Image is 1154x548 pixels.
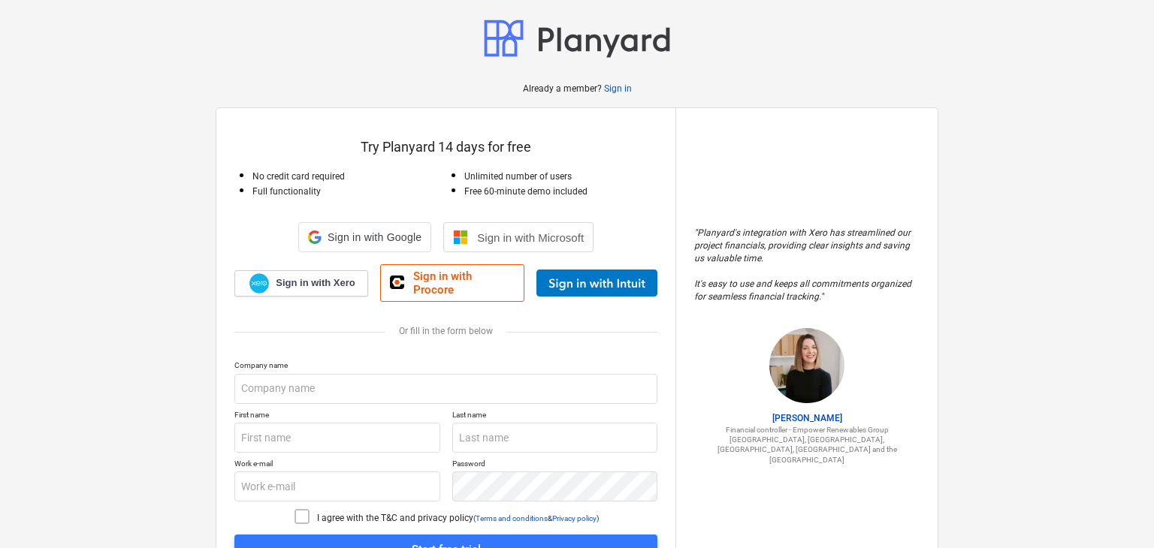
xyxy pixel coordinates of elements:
p: Full functionality [252,185,446,198]
img: Sharon Brown [769,328,844,403]
span: Sign in with Xero [276,276,355,290]
p: First name [234,410,440,423]
input: First name [234,423,440,453]
span: Sign in with Google [328,231,421,243]
div: Sign in with Google [298,222,431,252]
div: Or fill in the form below [234,326,657,336]
p: [PERSON_NAME] [694,412,920,425]
p: [GEOGRAPHIC_DATA], [GEOGRAPHIC_DATA], [GEOGRAPHIC_DATA], [GEOGRAPHIC_DATA] and the [GEOGRAPHIC_DATA] [694,435,920,465]
p: Already a member? [523,83,604,95]
a: Privacy policy [552,514,597,522]
p: Free 60-minute demo included [464,185,658,198]
p: I agree with the T&C and privacy policy [317,512,473,525]
span: Sign in with Microsoft [477,231,584,244]
p: " Planyard's integration with Xero has streamlined our project financials, providing clear insigh... [694,227,920,304]
a: Sign in with Xero [234,270,368,297]
span: Sign in with Procore [413,269,515,297]
img: Microsoft logo [453,230,468,245]
input: Last name [452,423,658,453]
p: Password [452,459,658,471]
a: Sign in with Procore [380,264,524,302]
input: Company name [234,374,657,404]
p: No credit card required [252,170,446,183]
img: Xero logo [249,273,269,294]
input: Work e-mail [234,471,440,501]
p: ( & ) [473,513,599,523]
p: Work e-mail [234,459,440,471]
p: Last name [452,410,658,423]
p: Financial controller - Empower Renewables Group [694,425,920,435]
p: Unlimited number of users [464,170,658,183]
p: Company name [234,360,657,373]
a: Sign in [604,83,632,95]
a: Terms and conditions [476,514,548,522]
p: Try Planyard 14 days for free [234,138,657,156]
